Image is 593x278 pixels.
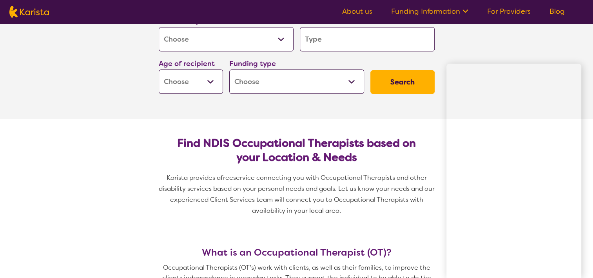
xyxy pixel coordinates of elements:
[446,64,581,278] iframe: Chat Window
[391,7,468,16] a: Funding Information
[487,7,531,16] a: For Providers
[156,247,438,258] h3: What is an Occupational Therapist (OT)?
[221,174,233,182] span: free
[549,7,565,16] a: Blog
[9,6,49,18] img: Karista logo
[342,7,372,16] a: About us
[370,70,435,94] button: Search
[229,59,276,68] label: Funding type
[159,59,215,68] label: Age of recipient
[167,174,221,182] span: Karista provides a
[159,174,436,215] span: service connecting you with Occupational Therapists and other disability services based on your p...
[300,27,435,51] input: Type
[165,136,428,165] h2: Find NDIS Occupational Therapists based on your Location & Needs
